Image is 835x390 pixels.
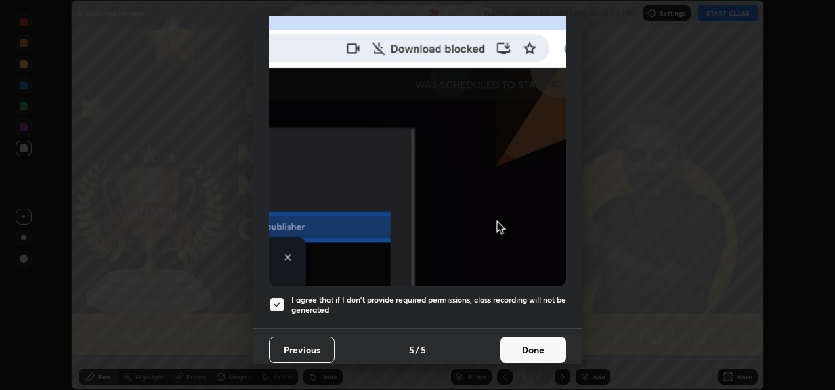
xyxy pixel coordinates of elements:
[409,343,414,357] h4: 5
[269,337,335,363] button: Previous
[291,295,566,315] h5: I agree that if I don't provide required permissions, class recording will not be generated
[416,343,419,357] h4: /
[421,343,426,357] h4: 5
[500,337,566,363] button: Done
